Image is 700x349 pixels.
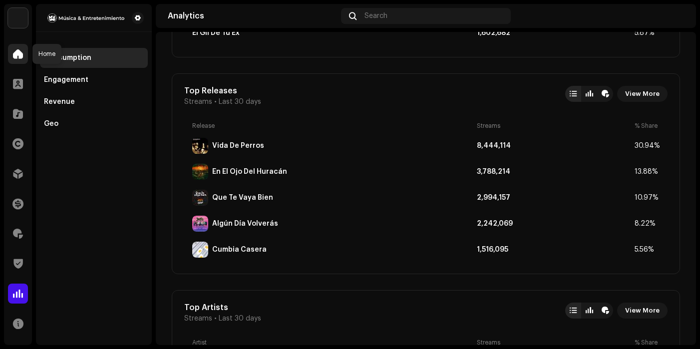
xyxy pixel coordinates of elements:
div: 10.97% [635,194,660,202]
div: 3,788,214 [477,168,631,176]
div: 8,444,114 [477,142,631,150]
div: Release [192,122,473,130]
button: View More [617,303,668,319]
span: Streams [184,315,212,323]
img: c904f273-36fb-4b92-97b0-1c77b616e906 [668,8,684,24]
img: 9E0F4993-EB9B-4BD8-A6CC-FC49294DA960 [192,138,208,154]
span: • [214,98,217,106]
div: Analytics [168,12,337,20]
div: Que Te Vaya Bien [212,194,273,202]
div: 13.88% [635,168,660,176]
re-m-nav-item: Engagement [40,70,148,90]
span: Last 30 days [219,98,261,106]
div: Cumbia Casera [212,246,267,254]
div: En El Ojo Del Huracán [212,168,287,176]
div: 1,602,682 [477,29,631,37]
div: Engagement [44,76,88,84]
span: • [214,315,217,323]
div: 2,994,157 [477,194,631,202]
div: Vida De Perros [212,142,264,150]
div: % Share [635,122,660,130]
div: 1,516,095 [477,246,631,254]
button: View More [617,86,668,102]
re-m-nav-item: Revenue [40,92,148,112]
div: Top Artists [184,303,261,313]
div: 8.22% [635,220,660,228]
re-m-nav-item: Consumption [40,48,148,68]
div: 30.94% [635,142,660,150]
img: 0c43ecd2-0fe7-4201-bfd0-35d22d5c77cb [44,12,128,24]
div: 5.87% [635,29,660,37]
img: 1F30A401-6D8C-406F-9871-054629D5BF77 [192,190,208,206]
div: Streams [477,122,631,130]
div: Revenue [44,98,75,106]
img: E8D53FCE-2D68-47CD-8758-D961CB207D01 [192,242,208,258]
div: 2,242,069 [477,220,631,228]
div: Algún Día Volverás [212,220,278,228]
img: FF6A219D-A8D5-41E3-B065-94992C424509 [192,164,208,180]
div: Top Releases [184,86,261,96]
re-m-nav-item: Geo [40,114,148,134]
img: 78f3867b-a9d0-4b96-9959-d5e4a689f6cf [8,8,28,28]
span: Search [364,12,387,20]
span: View More [625,301,660,321]
div: 5.56% [635,246,660,254]
span: Last 30 days [219,315,261,323]
div: % Share [635,339,660,347]
div: Geo [44,120,58,128]
div: Consumption [44,54,91,62]
span: View More [625,84,660,104]
div: Artist [192,339,473,347]
div: Streams [477,339,631,347]
div: El Gil De Tu Ex [192,29,240,37]
img: 84D0B426-6D8E-4E75-B40A-715AA30E4C64 [192,216,208,232]
span: Streams [184,98,212,106]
